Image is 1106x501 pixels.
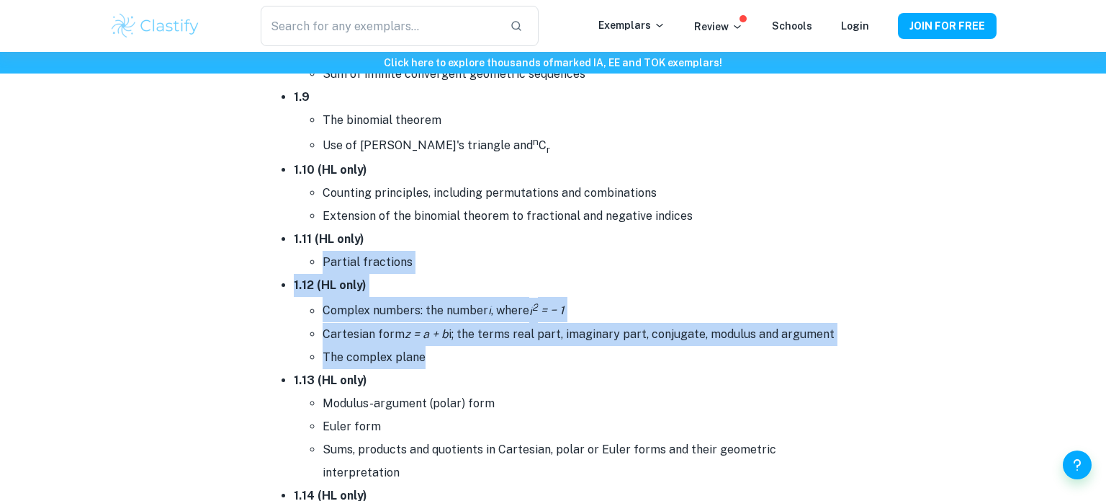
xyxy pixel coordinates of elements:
li: The binomial theorem [323,109,841,132]
img: Clastify logo [109,12,201,40]
li: Sums, products and quotients in Cartesian, polar or Euler forms and their geometric interpretation [323,438,841,484]
sub: r [547,143,550,155]
i: z = a + b [405,327,449,341]
i: = − 1 [541,304,565,318]
h6: Click here to explore thousands of marked IA, EE and TOK exemplars ! [3,55,1103,71]
input: Search for any exemplars... [261,6,498,46]
li: Cartesian form i; the terms real part, imaginary part, conjugate, modulus and argument [323,323,841,346]
strong: 1.11 (HL only) [294,232,364,246]
li: Sum of infinite convergent geometric sequences [323,63,841,86]
button: JOIN FOR FREE [898,13,997,39]
li: Extension of the binomial theorem to fractional and negative indices [323,205,841,228]
sup: n [533,136,539,147]
li: Euler form [323,415,841,438]
li: Counting principles, including permutations and combinations [323,182,841,205]
a: Login [841,20,869,32]
i: i [488,304,491,318]
p: Exemplars [598,17,665,33]
p: Review [694,19,743,35]
strong: 1.9 [294,90,310,104]
strong: 1.10 (HL only) [294,163,367,177]
li: Modulus-argument (polar) form [323,392,841,415]
strong: 1.13 (HL only) [294,373,367,387]
button: Help and Feedback [1063,451,1092,479]
a: Schools [772,20,812,32]
li: The complex plane [323,346,841,369]
sup: 2 [532,301,538,312]
strong: 1.12 (HL only) [294,278,367,292]
li: Use of [PERSON_NAME]'s triangle and C [323,132,841,159]
li: Partial fractions [323,251,841,274]
li: Complex numbers: the number , where [323,297,841,322]
i: i [529,304,538,318]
